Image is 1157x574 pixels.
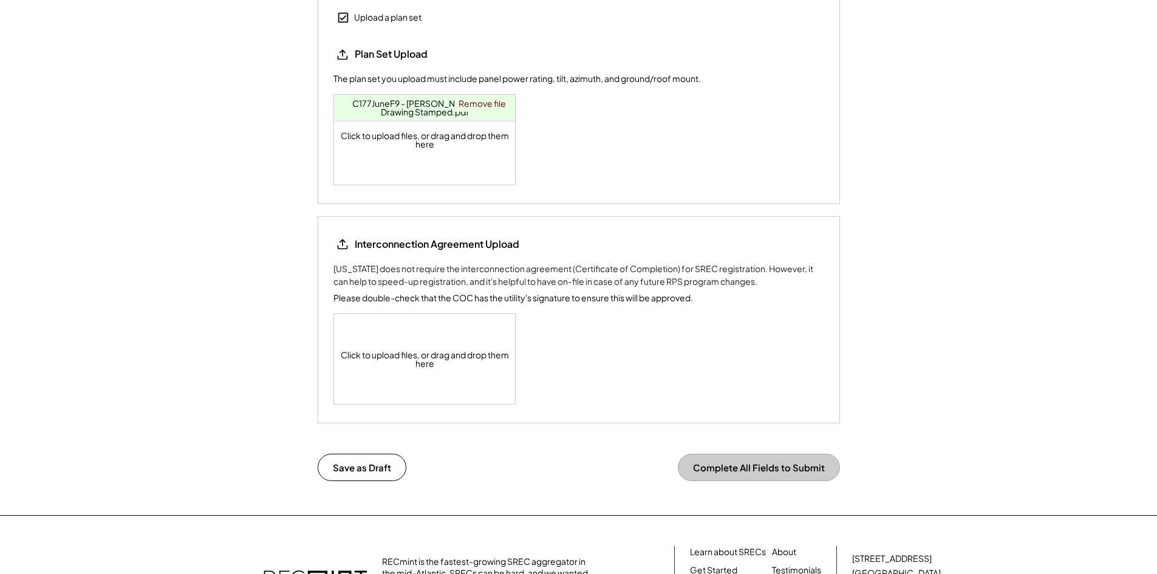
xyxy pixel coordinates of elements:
a: Learn about SRECs [690,546,766,558]
div: [US_STATE] does not require the interconnection agreement (Certificate of Completion) for SREC re... [333,262,824,288]
div: Please double-check that the COC has the utility's signature to ensure this will be approved. [333,292,693,304]
a: About [772,546,796,558]
div: Upload a plan set [354,12,422,24]
div: [STREET_ADDRESS] [852,553,932,565]
div: Click to upload files, or drag and drop them here [334,95,516,185]
div: Click to upload files, or drag and drop them here [334,314,516,404]
button: Complete All Fields to Submit [678,454,840,481]
div: The plan set you upload must include panel power rating, tilt, azimuth, and ground/roof mount. [333,73,701,85]
a: Remove file [454,95,510,112]
div: Interconnection Agreement Upload [355,237,519,251]
a: C177JuneF9 - [PERSON_NAME] Solar Drawing Stamped.pdf [352,98,497,117]
div: Plan Set Upload [355,48,476,61]
button: Save as Draft [318,454,406,481]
